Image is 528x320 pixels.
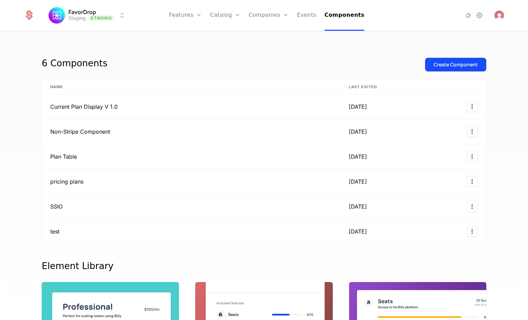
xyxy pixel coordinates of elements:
button: Select action [467,226,478,237]
td: test [42,219,341,244]
img: 's logo [494,11,504,20]
button: Select action [467,126,478,137]
td: SSIO [42,194,341,219]
button: Open user button [494,11,504,20]
button: Select action [467,101,478,112]
button: Select environment [51,8,126,23]
div: [DATE] [349,177,380,186]
th: Last edited [341,80,388,94]
div: 6 Components [42,58,107,71]
th: Name [42,80,341,94]
div: [DATE] [349,202,380,211]
button: Select action [467,176,478,187]
td: pricing plans [42,169,341,194]
div: [DATE] [349,152,380,161]
div: [DATE] [349,227,380,236]
a: Integrations [464,11,473,19]
div: [DATE] [349,128,380,136]
div: Element Library [42,261,486,271]
td: Non-Stripe Component [42,119,341,144]
a: Settings [475,11,484,19]
button: Select action [467,201,478,212]
div: Create Component [434,61,478,68]
button: Select action [467,151,478,162]
img: FavorDrop [49,7,65,24]
td: Current Plan Display V 1.0 [42,94,341,119]
div: Staging [68,15,86,22]
button: Create Component [425,58,486,71]
span: Staging [89,15,114,21]
div: [DATE] [349,103,380,111]
span: FavorDrop [68,9,96,15]
td: Plan Table [42,144,341,169]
